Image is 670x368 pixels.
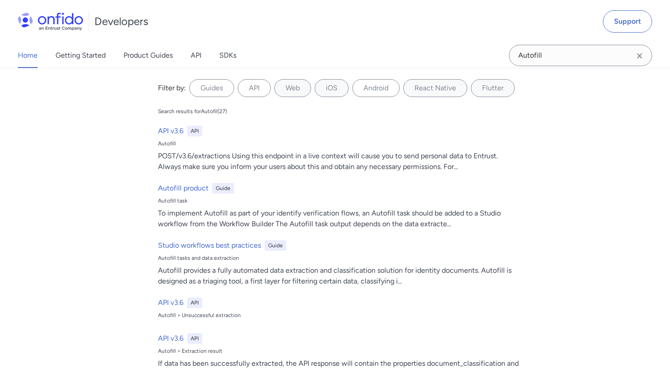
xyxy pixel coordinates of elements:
[187,333,202,344] div: API
[158,140,520,147] div: Autofill
[158,254,520,262] div: Autofill tasks and data extraction
[158,312,520,319] div: Autofill > Unsuccessful extraction
[158,151,520,172] div: POST/v3.6/extractions Using this endpoint in a live context will cause you to send personal data ...
[18,43,38,68] a: Home
[158,108,227,115] div: Search results for Autofil ( 27 )
[158,183,209,194] h6: Autofill product
[274,79,311,97] label: Web
[94,14,148,29] h1: Developers
[154,179,523,233] a: Autofill productGuideAutofill taskTo implement Autofill as part of your identify verification flo...
[158,197,520,204] div: Autofill task
[18,13,83,30] img: Onfido Logo
[154,122,523,176] a: API v3.6APIAutofillPOST/v3.6/extractions Using this endpoint in a live context will cause you to ...
[315,79,349,97] label: iOS
[634,51,645,61] svg: Clear search field button
[158,240,261,251] h6: Studio workflows best practices
[158,297,184,308] h6: API v3.6
[509,45,652,66] input: Onfido search input field
[352,79,400,97] label: Android
[124,43,173,68] a: Product Guides
[154,294,523,326] a: API v3.6APIAutofill > Unsuccessful extraction
[189,79,234,97] label: Guides
[191,43,201,68] a: API
[55,43,106,68] a: Getting Started
[219,43,236,68] a: SDKs
[212,183,234,194] div: Guide
[187,297,202,308] div: API
[158,126,184,136] h6: API v3.6
[158,83,186,93] div: Filter by:
[471,79,515,97] label: Flutter
[158,333,184,344] h6: API v3.6
[154,237,523,290] a: Studio workflows best practicesGuideAutofill tasks and data extractionAutofill provides a fully a...
[158,265,520,287] div: Autofill provides a fully automated data extraction and classification solution for identity docu...
[187,126,202,136] div: API
[403,79,467,97] label: React Native
[238,79,271,97] label: API
[265,240,286,251] div: Guide
[158,347,520,355] div: Autofill > Extraction result
[603,10,652,33] a: Support
[158,208,520,229] div: To implement Autofill as part of your identify verification flows, an Autofill task should be add...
